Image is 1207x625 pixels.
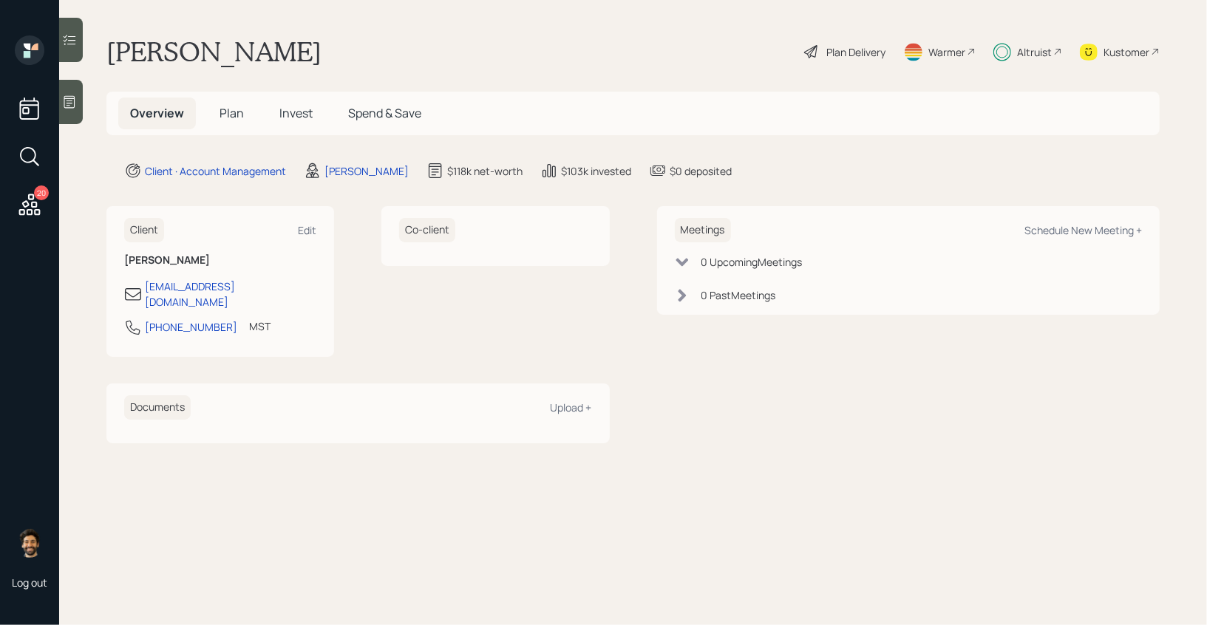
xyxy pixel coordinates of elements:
img: eric-schwartz-headshot.png [15,528,44,558]
div: Log out [12,576,47,590]
span: Spend & Save [348,105,421,121]
div: Warmer [928,44,965,60]
h6: Co-client [399,218,455,242]
div: [EMAIL_ADDRESS][DOMAIN_NAME] [145,279,316,310]
div: Client · Account Management [145,163,286,179]
div: $118k net-worth [447,163,523,179]
div: MST [249,318,271,334]
span: Overview [130,105,184,121]
div: Altruist [1017,44,1052,60]
div: [PHONE_NUMBER] [145,319,237,335]
div: Upload + [551,400,592,414]
h6: Documents [124,395,191,420]
div: 0 Upcoming Meeting s [701,254,803,270]
h6: Client [124,218,164,242]
div: Schedule New Meeting + [1024,223,1142,237]
div: Edit [298,223,316,237]
div: 0 Past Meeting s [701,287,776,303]
span: Invest [279,105,313,121]
div: Plan Delivery [826,44,885,60]
div: [PERSON_NAME] [324,163,409,179]
h1: [PERSON_NAME] [106,35,322,68]
div: Kustomer [1104,44,1149,60]
div: $103k invested [561,163,631,179]
h6: [PERSON_NAME] [124,254,316,267]
h6: Meetings [675,218,731,242]
div: 20 [34,185,49,200]
span: Plan [220,105,244,121]
div: $0 deposited [670,163,732,179]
